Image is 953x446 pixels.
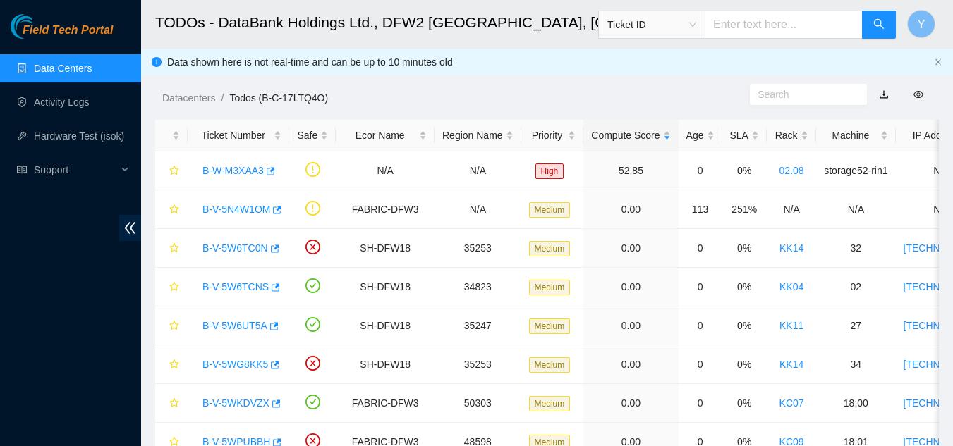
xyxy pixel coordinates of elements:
td: 02 [816,268,895,306]
td: 35253 [435,229,521,268]
span: exclamation-circle [305,201,320,216]
span: close-circle [305,240,320,254]
a: Data Centers [34,63,92,74]
button: star [163,159,180,182]
a: download [879,89,889,100]
td: 0.00 [583,306,678,345]
span: exclamation-circle [305,162,320,177]
a: KK14 [779,359,803,370]
button: download [868,83,899,106]
span: star [169,204,179,216]
span: eye [913,89,923,99]
span: Support [34,156,117,184]
span: High [535,163,564,179]
a: 02.08 [779,165,804,176]
td: FABRIC-DFW3 [336,190,435,229]
td: 0% [722,151,767,190]
span: Medium [529,318,571,334]
td: 32 [816,229,895,268]
td: 0 [679,151,722,190]
a: B-V-5N4W1OM [202,204,270,215]
button: star [163,237,180,259]
a: B-V-5W6UT5A [202,320,267,331]
span: star [169,166,179,177]
a: KC07 [779,397,804,409]
td: SH-DFW18 [336,229,435,268]
button: star [163,314,180,337]
td: 0 [679,384,722,423]
a: Activity Logs [34,97,90,108]
span: Medium [529,280,571,295]
span: read [17,165,27,175]
td: 0 [679,268,722,306]
input: Enter text here... [705,11,863,39]
span: close-circle [305,356,320,371]
td: 34823 [435,268,521,306]
span: Field Tech Portal [23,24,113,37]
td: SH-DFW18 [336,306,435,345]
a: B-W-M3XAA3 [202,165,264,176]
td: 35253 [435,345,521,384]
button: star [163,392,180,414]
a: Akamai TechnologiesField Tech Portal [11,25,113,44]
button: Y [907,10,935,38]
span: close [934,58,942,66]
td: FABRIC-DFW3 [336,384,435,423]
button: star [163,275,180,298]
a: B-V-5W6TC0N [202,242,268,254]
td: 0% [722,384,767,423]
td: 0.00 [583,268,678,306]
span: Medium [529,396,571,411]
td: 0 [679,306,722,345]
td: 0.00 [583,345,678,384]
span: double-left [119,215,141,241]
span: check-circle [305,395,320,409]
td: 113 [679,190,722,229]
a: B-V-5WKDVZX [202,397,269,409]
a: Datacenters [162,92,215,104]
td: 35247 [435,306,521,345]
td: SH-DFW18 [336,345,435,384]
a: Hardware Test (isok) [34,130,124,142]
td: N/A [435,151,521,190]
span: / [221,92,224,104]
span: Ticket ID [607,14,696,35]
td: 0% [722,229,767,268]
td: 0% [722,268,767,306]
td: 0.00 [583,229,678,268]
span: Medium [529,241,571,256]
td: 50303 [435,384,521,423]
td: 0% [722,306,767,345]
td: storage52-rin1 [816,151,895,190]
img: Akamai Technologies [11,14,71,39]
td: 0.00 [583,384,678,423]
span: Medium [529,202,571,218]
td: 0 [679,229,722,268]
td: 0.00 [583,190,678,229]
button: close [934,58,942,67]
input: Search [758,87,848,102]
button: search [862,11,896,39]
td: 251% [722,190,767,229]
span: Y [918,16,925,33]
td: 0% [722,345,767,384]
span: star [169,282,179,293]
button: star [163,198,180,221]
td: 18:00 [816,384,895,423]
td: N/A [767,190,816,229]
span: star [169,243,179,254]
a: KK11 [779,320,803,331]
a: Todos (B-C-17LTQ4O) [229,92,328,104]
td: 52.85 [583,151,678,190]
a: B-V-5W6TCNS [202,281,269,292]
td: 0 [679,345,722,384]
a: KK04 [779,281,803,292]
a: KK14 [779,242,803,254]
span: Medium [529,357,571,373]
td: N/A [435,190,521,229]
span: star [169,321,179,332]
span: star [169,359,179,371]
span: star [169,398,179,409]
span: search [873,18,885,32]
button: star [163,353,180,376]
